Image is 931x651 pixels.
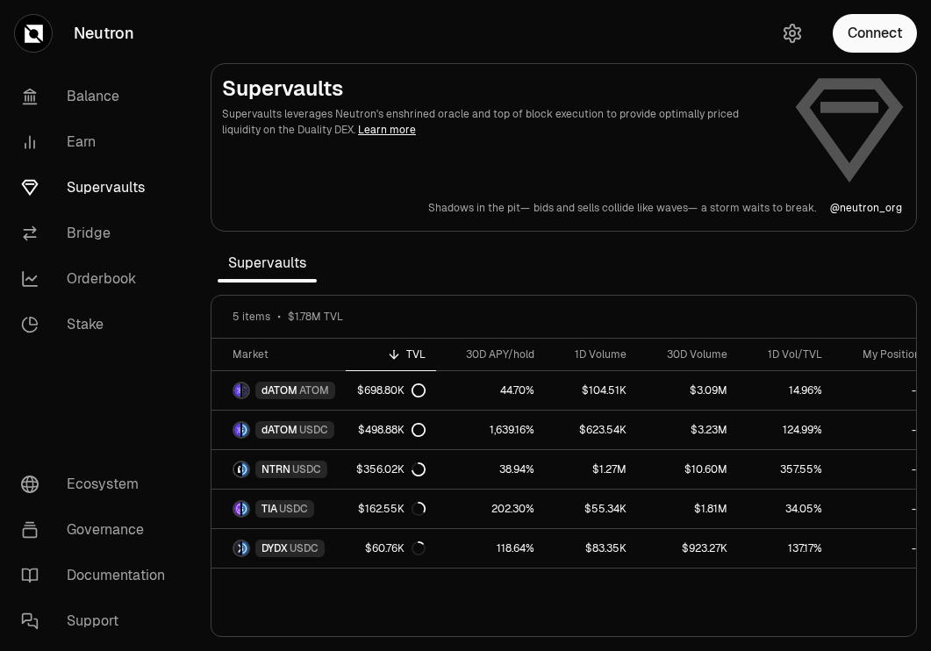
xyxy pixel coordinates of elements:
a: $55.34K [545,490,637,528]
span: USDC [279,502,308,516]
a: Orderbook [7,256,190,302]
img: dATOM Logo [234,383,240,397]
a: dATOM LogoATOM LogodATOMATOM [211,371,346,410]
a: $623.54K [545,411,637,449]
a: Earn [7,119,190,165]
img: NTRN Logo [234,462,240,476]
span: NTRN [261,462,290,476]
div: $162.55K [358,502,426,516]
a: 124.99% [738,411,833,449]
img: ATOM Logo [242,383,248,397]
a: 357.55% [738,450,833,489]
a: $1.81M [637,490,738,528]
a: 14.96% [738,371,833,410]
button: Connect [833,14,917,53]
a: 1,639.16% [436,411,545,449]
div: TVL [356,347,426,361]
img: DYDX Logo [234,541,240,555]
a: Supervaults [7,165,190,211]
a: $3.09M [637,371,738,410]
a: Stake [7,302,190,347]
a: $10.60M [637,450,738,489]
a: Learn more [358,123,416,137]
a: $60.76K [346,529,436,568]
a: $3.23M [637,411,738,449]
p: bids and sells collide like waves— [534,201,698,215]
span: 5 items [233,310,270,324]
p: Shadows in the pit— [428,201,530,215]
a: $162.55K [346,490,436,528]
a: 44.70% [436,371,545,410]
a: $83.35K [545,529,637,568]
img: USDC Logo [242,462,248,476]
div: $60.76K [365,541,426,555]
a: $698.80K [346,371,436,410]
span: USDC [292,462,321,476]
a: Ecosystem [7,461,190,507]
img: USDC Logo [242,541,248,555]
span: dATOM [261,383,297,397]
h2: Supervaults [222,75,779,103]
div: $498.88K [358,423,426,437]
a: $356.02K [346,450,436,489]
div: 30D Volume [648,347,727,361]
span: Supervaults [218,246,317,281]
div: My Position [843,347,920,361]
a: Shadows in the pit—bids and sells collide like waves—a storm waits to break. [428,201,816,215]
p: a storm waits to break. [701,201,816,215]
a: @neutron_org [830,201,902,215]
a: DYDX LogoUSDC LogoDYDXUSDC [211,529,346,568]
a: $498.88K [346,411,436,449]
div: $698.80K [357,383,426,397]
a: Governance [7,507,190,553]
a: Support [7,598,190,644]
a: 118.64% [436,529,545,568]
img: TIA Logo [234,502,240,516]
div: 1D Volume [555,347,627,361]
a: NTRN LogoUSDC LogoNTRNUSDC [211,450,346,489]
div: Market [233,347,335,361]
a: $1.27M [545,450,637,489]
a: 34.05% [738,490,833,528]
div: $356.02K [356,462,426,476]
span: DYDX [261,541,288,555]
span: TIA [261,502,277,516]
img: USDC Logo [242,423,248,437]
a: Balance [7,74,190,119]
span: $1.78M TVL [288,310,343,324]
a: 38.94% [436,450,545,489]
a: Documentation [7,553,190,598]
span: ATOM [299,383,329,397]
div: 1D Vol/TVL [748,347,822,361]
a: 202.30% [436,490,545,528]
img: dATOM Logo [234,423,240,437]
span: USDC [299,423,328,437]
a: $923.27K [637,529,738,568]
a: Bridge [7,211,190,256]
div: 30D APY/hold [447,347,534,361]
a: TIA LogoUSDC LogoTIAUSDC [211,490,346,528]
span: USDC [290,541,319,555]
span: dATOM [261,423,297,437]
a: $104.51K [545,371,637,410]
p: @ neutron_org [830,201,902,215]
a: dATOM LogoUSDC LogodATOMUSDC [211,411,346,449]
a: 137.17% [738,529,833,568]
p: Supervaults leverages Neutron's enshrined oracle and top of block execution to provide optimally ... [222,106,779,138]
img: USDC Logo [242,502,248,516]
